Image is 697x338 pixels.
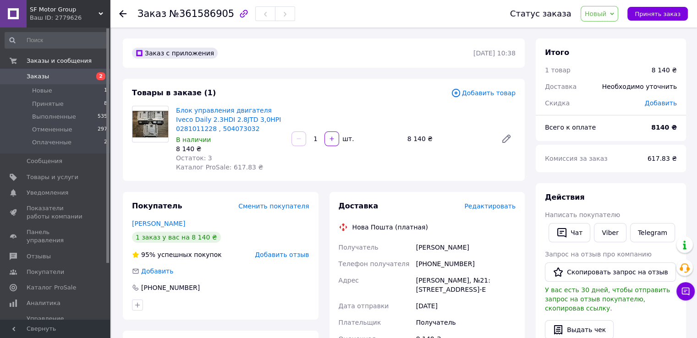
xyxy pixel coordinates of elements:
span: 95% [141,251,155,258]
b: 8140 ₴ [651,124,677,131]
span: Добавить отзыв [255,251,309,258]
div: Статус заказа [510,9,571,18]
span: Доставка [545,83,576,90]
span: Запрос на отзыв про компанию [545,251,652,258]
span: Аналитика [27,299,60,307]
div: 8 140 ₴ [404,132,494,145]
span: Каталог ProSale: 617.83 ₴ [176,164,263,171]
span: Каталог ProSale [27,283,76,292]
span: Заказ [137,8,166,19]
span: Скидка [545,99,570,107]
div: шт. [340,134,355,143]
span: Показатели работы компании [27,204,85,221]
div: Необходимо уточнить [597,76,682,97]
span: 617.83 ₴ [648,155,677,162]
div: [PERSON_NAME] [414,239,517,256]
span: Панель управления [27,228,85,245]
a: Viber [594,223,626,242]
span: Сообщения [27,157,62,165]
span: Управление сайтом [27,315,85,331]
span: Остаток: 3 [176,154,212,162]
span: Сменить покупателя [238,202,309,210]
span: №361586905 [169,8,234,19]
span: В наличии [176,136,211,143]
div: Ваш ID: 2779626 [30,14,110,22]
div: Нова Пошта (платная) [350,223,430,232]
span: Телефон получателя [339,260,410,267]
button: Чат [549,223,590,242]
a: Telegram [630,223,675,242]
div: 1 заказ у вас на 8 140 ₴ [132,232,221,243]
span: Отзывы [27,252,51,261]
button: Чат с покупателем [676,282,695,300]
a: Редактировать [497,130,516,148]
span: Выполненные [32,113,76,121]
span: Уведомления [27,189,68,197]
span: Товары в заказе (1) [132,88,216,97]
span: Заказы [27,72,49,81]
span: 297 [98,125,107,134]
span: Новый [585,10,607,17]
span: 535 [98,113,107,121]
span: Действия [545,193,585,202]
div: [DATE] [414,298,517,314]
div: Вернуться назад [119,9,126,18]
span: Добавить [141,267,173,275]
span: Дата отправки [339,302,389,310]
span: Написать покупателю [545,211,620,218]
span: Покупатели [27,268,64,276]
span: Заказы и сообщения [27,57,92,65]
span: Принятые [32,100,64,108]
span: Новые [32,87,52,95]
span: Оплаченные [32,138,71,147]
span: Принять заказ [635,11,681,17]
input: Поиск [5,32,108,49]
button: Принять заказ [627,7,688,21]
span: Получатель [339,244,379,251]
a: [PERSON_NAME] [132,220,185,227]
span: Товары и услуги [27,173,78,181]
div: 8 140 ₴ [176,144,284,153]
img: Блок управления двигателя Iveco Daily 2.3HDI 2.8JTD 3,0HPI 0281011228 , 504073032 [132,111,168,138]
span: 2 [96,72,105,80]
span: Добавить товар [451,88,516,98]
a: Блок управления двигателя Iveco Daily 2.3HDI 2.8JTD 3,0HPI 0281011228 , 504073032 [176,107,281,132]
div: успешных покупок [132,250,222,259]
span: У вас есть 30 дней, чтобы отправить запрос на отзыв покупателю, скопировав ссылку. [545,286,670,312]
span: Адрес [339,277,359,284]
span: Итого [545,48,569,57]
span: 8 [104,100,107,108]
button: Скопировать запрос на отзыв [545,262,676,282]
div: 8 140 ₴ [652,65,677,75]
span: Покупатель [132,202,182,210]
div: Получатель [414,314,517,331]
span: Доставка [339,202,379,210]
div: [PHONE_NUMBER] [414,256,517,272]
span: Комиссия за заказ [545,155,608,162]
span: SF Motor Group [30,5,99,14]
div: [PHONE_NUMBER] [140,283,201,292]
div: [PERSON_NAME], №21: [STREET_ADDRESS]-Е [414,272,517,298]
span: 1 товар [545,66,571,74]
time: [DATE] 10:38 [473,49,516,57]
span: Плательщик [339,319,381,326]
div: Заказ с приложения [132,48,218,59]
span: Редактировать [464,202,516,210]
span: Добавить [645,99,677,107]
span: Отмененные [32,125,72,134]
span: 2 [104,138,107,147]
span: Всего к оплате [545,124,596,131]
span: 1 [104,87,107,95]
